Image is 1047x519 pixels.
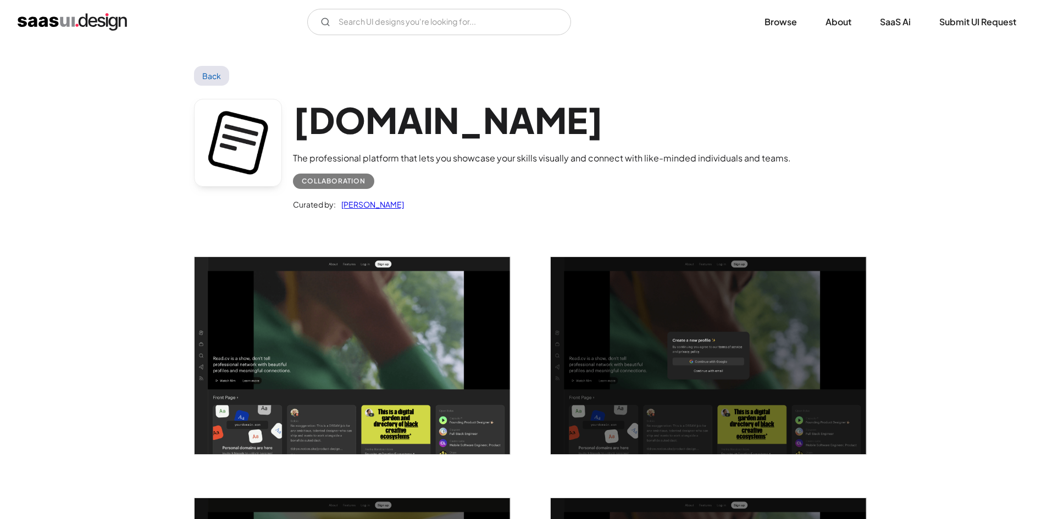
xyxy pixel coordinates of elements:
[293,99,791,141] h1: [DOMAIN_NAME]
[551,257,866,454] img: 6435211eef8d347e99d5e379_Read.cv%20Signup%20Modal%20Screen.png
[194,66,230,86] a: Back
[751,10,810,34] a: Browse
[195,257,510,454] a: open lightbox
[926,10,1029,34] a: Submit UI Request
[307,9,571,35] form: Email Form
[302,175,365,188] div: Collaboration
[867,10,924,34] a: SaaS Ai
[551,257,866,454] a: open lightbox
[812,10,865,34] a: About
[18,13,127,31] a: home
[293,198,336,211] div: Curated by:
[293,152,791,165] div: The professional platform that lets you showcase your skills visually and connect with like-minde...
[195,257,510,454] img: 64352115c8a03328766ae6bd_Read.cv%20Home%20Screen.png
[307,9,571,35] input: Search UI designs you're looking for...
[336,198,404,211] a: [PERSON_NAME]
